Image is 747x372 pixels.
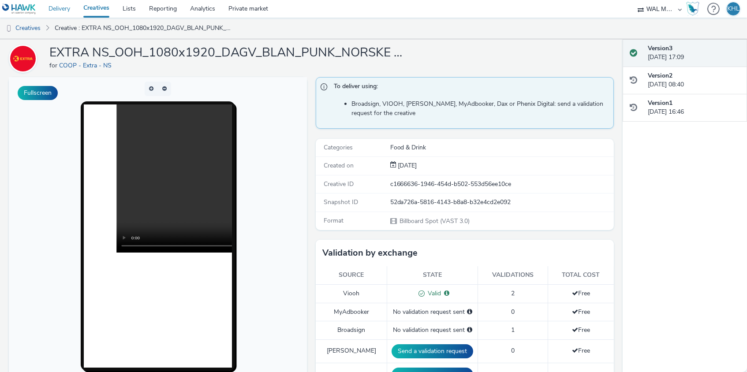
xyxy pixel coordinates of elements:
span: Valid [425,289,441,298]
strong: Version 2 [648,71,672,80]
span: Created on [324,161,354,170]
span: 0 [511,346,515,355]
span: 2 [511,289,515,298]
th: Validations [478,266,548,284]
span: 1 [511,326,515,334]
span: Free [572,308,590,316]
div: Please select a deal below and click on Send to send a validation request to MyAdbooker. [467,308,472,316]
th: State [387,266,478,284]
button: Send a validation request [392,344,473,358]
span: Format [324,216,344,225]
th: Total cost [548,266,614,284]
div: Food & Drink [390,143,613,152]
div: Creation 26 September 2025, 16:46 [396,161,417,170]
div: [DATE] 17:09 [648,44,740,62]
img: COOP - Extra - NS [10,46,36,71]
a: COOP - Extra - NS [59,61,115,70]
div: Please select a deal below and click on Send to send a validation request to Broadsign. [467,326,472,335]
strong: Version 3 [648,44,672,52]
strong: Version 1 [648,99,672,107]
div: [DATE] 08:40 [648,71,740,89]
span: 0 [511,308,515,316]
span: for [49,61,59,70]
span: Free [572,289,590,298]
div: No validation request sent [392,308,473,316]
img: undefined Logo [2,4,36,15]
span: Snapshot ID [324,198,358,206]
a: COOP - Extra - NS [9,54,41,63]
span: Free [572,346,590,355]
div: [DATE] 16:46 [648,99,740,117]
div: 52da726a-5816-4143-b8a8-b32e4cd2e092 [390,198,613,207]
img: dooh [4,24,13,33]
span: Categories [324,143,353,152]
a: Creative : EXTRA NS_OOH_1080x1920_DAGV_BLAN_PUNK_NORSKE KLASSIKERE 2_40_42_2025 [50,18,237,39]
div: No validation request sent [392,326,473,335]
span: Billboard Spot (VAST 3.0) [399,217,470,225]
span: Free [572,326,590,334]
td: MyAdbooker [316,303,387,321]
a: Hawk Academy [686,2,703,16]
div: c1666636-1946-454d-b502-553d56ee10ce [390,180,613,189]
img: Hawk Academy [686,2,699,16]
div: KHL [727,2,740,15]
h1: EXTRA NS_OOH_1080x1920_DAGV_BLAN_PUNK_NORSKE KLASSIKERE 2_40_42_2025 [49,45,402,61]
button: Fullscreen [18,86,58,100]
td: Broadsign [316,321,387,339]
li: Broadsign, VIOOH, [PERSON_NAME], MyAdbooker, Dax or Phenix Digital: send a validation request for... [351,100,609,118]
span: Creative ID [324,180,354,188]
th: Source [316,266,387,284]
span: To deliver using: [334,82,605,93]
td: Viooh [316,284,387,303]
h3: Validation by exchange [322,246,418,260]
span: [DATE] [396,161,417,170]
td: [PERSON_NAME] [316,339,387,363]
